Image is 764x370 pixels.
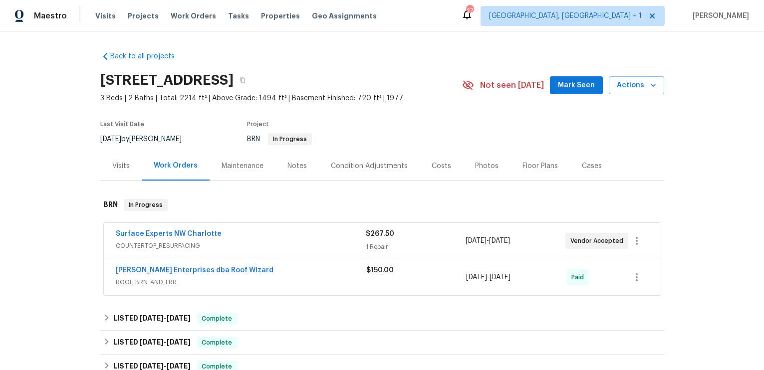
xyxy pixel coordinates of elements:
span: Not seen [DATE] [480,80,544,90]
div: Condition Adjustments [331,161,408,171]
span: [DATE] [490,274,510,281]
span: Last Visit Date [100,121,144,127]
span: In Progress [125,200,167,210]
div: Maintenance [222,161,263,171]
div: Costs [432,161,451,171]
h6: LISTED [113,313,191,325]
span: Maestro [34,11,67,21]
div: Cases [582,161,602,171]
div: Notes [287,161,307,171]
div: LISTED [DATE]-[DATE]Complete [100,331,664,355]
div: 1 Repair [366,242,466,252]
h6: LISTED [113,337,191,349]
span: COUNTERTOP_RESURFACING [116,241,366,251]
span: Mark Seen [558,79,595,92]
span: Properties [261,11,300,21]
span: - [466,236,510,246]
span: Vendor Accepted [570,236,627,246]
span: Actions [617,79,656,92]
span: [DATE] [466,237,487,244]
div: BRN In Progress [100,189,664,221]
span: Complete [198,338,236,348]
a: [PERSON_NAME] Enterprises dba Roof Wizard [116,267,273,274]
div: Floor Plans [522,161,558,171]
span: [DATE] [167,363,191,370]
span: [DATE] [466,274,487,281]
a: Surface Experts NW Charlotte [116,230,222,237]
span: Paid [571,272,588,282]
span: [DATE] [489,237,510,244]
span: [DATE] [140,339,164,346]
span: [DATE] [100,136,121,143]
div: Visits [112,161,130,171]
span: [PERSON_NAME] [689,11,749,21]
button: Copy Address [234,71,252,89]
div: 27 [466,6,473,16]
a: Back to all projects [100,51,196,61]
span: - [140,339,191,346]
span: $150.00 [366,267,394,274]
span: [DATE] [140,363,164,370]
button: Mark Seen [550,76,603,95]
button: Actions [609,76,664,95]
span: [DATE] [140,315,164,322]
span: Work Orders [171,11,216,21]
span: Projects [128,11,159,21]
span: - [466,272,510,282]
span: ROOF, BRN_AND_LRR [116,277,366,287]
span: - [140,363,191,370]
span: - [140,315,191,322]
h2: [STREET_ADDRESS] [100,75,234,85]
span: Visits [95,11,116,21]
span: [DATE] [167,339,191,346]
span: 3 Beds | 2 Baths | Total: 2214 ft² | Above Grade: 1494 ft² | Basement Finished: 720 ft² | 1977 [100,93,462,103]
span: $267.50 [366,230,394,237]
div: LISTED [DATE]-[DATE]Complete [100,307,664,331]
span: Project [247,121,269,127]
div: Work Orders [154,161,198,171]
span: Tasks [228,12,249,19]
h6: BRN [103,199,118,211]
span: In Progress [269,136,311,142]
span: [GEOGRAPHIC_DATA], [GEOGRAPHIC_DATA] + 1 [489,11,642,21]
div: Photos [475,161,499,171]
span: [DATE] [167,315,191,322]
span: BRN [247,136,312,143]
div: by [PERSON_NAME] [100,133,194,145]
span: Geo Assignments [312,11,377,21]
span: Complete [198,314,236,324]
